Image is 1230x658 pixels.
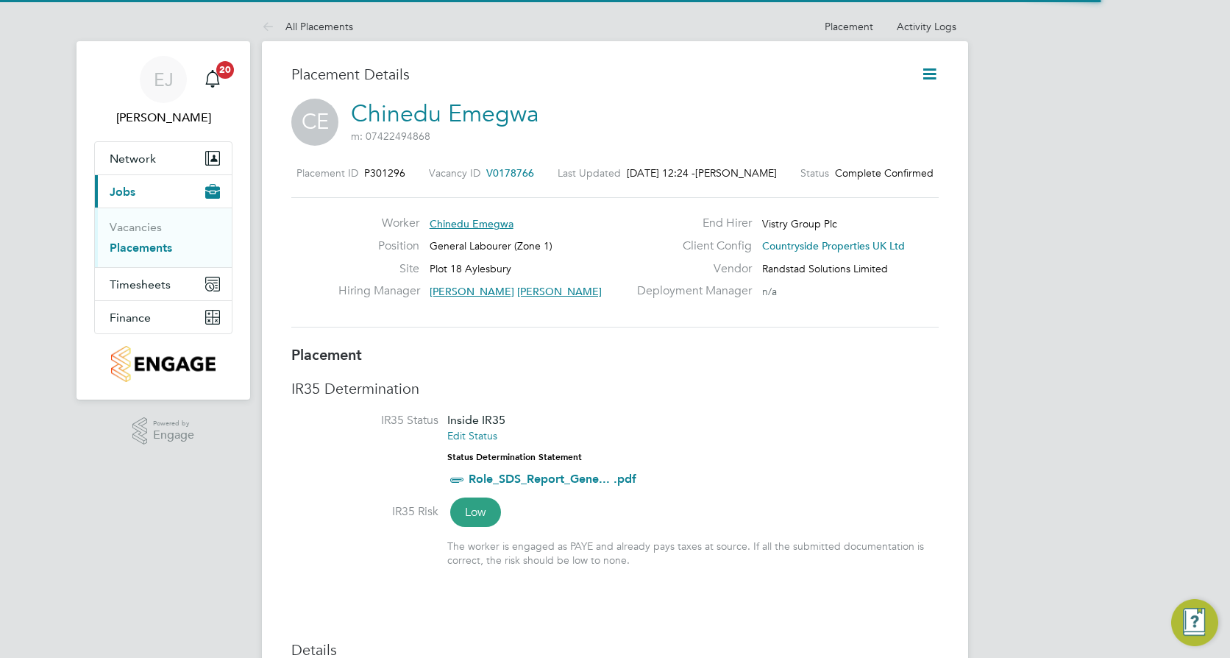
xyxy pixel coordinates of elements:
span: CE [291,99,338,146]
a: Role_SDS_Report_Gene... .pdf [469,472,636,486]
span: EJ [154,70,174,89]
a: Placement [825,20,873,33]
span: [PERSON_NAME] [695,166,777,180]
span: Timesheets [110,277,171,291]
span: Jobs [110,185,135,199]
strong: Status Determination Statement [447,452,582,462]
a: Activity Logs [897,20,956,33]
label: Placement ID [296,166,358,180]
span: P301296 [364,166,405,180]
label: Site [338,261,419,277]
label: Deployment Manager [628,283,752,299]
a: All Placements [262,20,353,33]
a: Edit Status [447,429,497,442]
span: Confirmed [884,166,934,180]
img: countryside-properties-logo-retina.png [111,346,215,382]
label: Vacancy ID [429,166,480,180]
label: Status [800,166,829,180]
span: V0178766 [486,166,534,180]
a: Placements [110,241,172,255]
div: Jobs [95,208,232,267]
label: Client Config [628,238,752,254]
h3: Placement Details [291,65,887,84]
span: Low [450,498,501,527]
span: Engage [153,429,194,442]
a: EJ[PERSON_NAME] [94,56,232,127]
span: Randstad Solutions Limited [762,262,888,275]
span: Inside IR35 [447,413,505,427]
h3: IR35 Determination [291,379,939,398]
span: Chinedu Emegwa [430,217,513,230]
nav: Main navigation [77,41,250,400]
label: Worker [338,216,419,231]
button: Timesheets [95,268,232,300]
span: 20 [216,61,234,79]
span: Network [110,152,156,166]
span: Complete [835,166,881,180]
span: m: 07422494868 [351,130,430,143]
span: Powered by [153,417,194,430]
div: The worker is engaged as PAYE and already pays taxes at source. If all the submitted documentatio... [447,540,939,566]
span: [DATE] 12:24 - [627,166,695,180]
label: IR35 Risk [291,504,438,520]
label: Hiring Manager [338,283,419,299]
label: Last Updated [558,166,621,180]
button: Engage Resource Center [1171,599,1218,646]
label: End Hirer [628,216,752,231]
button: Finance [95,301,232,333]
span: Countryside Properties UK Ltd [762,239,905,252]
label: Position [338,238,419,254]
a: Vacancies [110,220,162,234]
span: Vistry Group Plc [762,217,837,230]
span: [PERSON_NAME] [517,285,602,298]
button: Jobs [95,175,232,208]
button: Network [95,142,232,174]
a: Powered byEngage [132,417,195,445]
a: Go to home page [94,346,232,382]
span: [PERSON_NAME] [430,285,514,298]
span: Plot 18 Aylesbury [430,262,511,275]
a: Chinedu Emegwa [351,99,539,128]
span: Elian Jones [94,109,232,127]
a: 20 [198,56,227,103]
span: Finance [110,311,151,325]
label: Vendor [628,261,752,277]
span: General Labourer (Zone 1) [430,239,552,252]
b: Placement [291,346,362,364]
span: n/a [762,285,777,298]
label: IR35 Status [291,413,438,428]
